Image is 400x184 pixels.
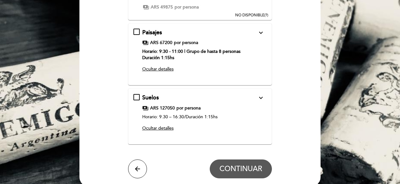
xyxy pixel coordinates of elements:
md-checkbox: Suelos expand_more Una experiencia para explorar la diversidad de suelos y su influencia en la ex... [133,94,267,134]
button: expand_more [255,94,267,102]
span: Ocultar detalles [142,125,174,131]
button: expand_more [255,29,267,37]
span: ARS 49875 [151,4,173,10]
span: ARS 127050 [150,105,175,111]
md-checkbox: Paisajes expand_more Una experiencia para viajar por Mendoza y sus paisajes a través de los vinos... [133,29,267,75]
button: arrow_back [128,159,147,178]
span: por persona [174,40,198,46]
strong: Horario: 9:30 - 11:00 | Grupo de hasta 8 personas Duración 1:15hs [142,49,241,60]
span: ARS 67200 [150,40,172,46]
div: (?) [235,13,268,18]
i: expand_more [257,94,265,102]
p: Horario: 9.30 – 16:30/Duración 1:15hs [142,114,257,120]
span: por persona [175,4,199,10]
span: Paisajes [142,29,162,36]
span: Ocultar detalles [142,66,174,72]
span: payments [143,4,149,10]
span: por persona [176,105,201,111]
span: payments [142,105,149,111]
i: expand_more [257,29,265,36]
span: payments [142,40,149,46]
button: CONTINUAR [210,159,272,178]
span: CONTINUAR [219,164,262,173]
span: NO DISPONIBLE [235,13,264,18]
i: arrow_back [134,165,141,173]
span: Suelos [142,94,159,101]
